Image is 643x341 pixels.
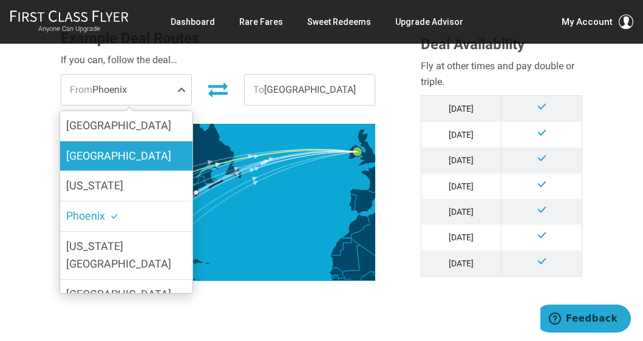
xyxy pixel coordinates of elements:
a: Upgrade Advisor [395,11,463,33]
path: Burkina Faso [359,272,378,286]
path: Portugal [349,194,357,211]
td: [DATE] [421,122,502,147]
td: [DATE] [421,174,502,199]
span: [US_STATE][GEOGRAPHIC_DATA] [66,240,171,270]
a: Sweet Redeems [307,11,371,33]
td: [DATE] [421,251,502,277]
img: First Class Flyer [10,10,129,22]
path: Spain [350,189,381,214]
span: Deal Availability [421,36,525,53]
button: My Account [562,15,633,29]
path: United Kingdom [354,129,377,166]
small: Anyone Can Upgrade [10,25,129,33]
button: Invert Route Direction [201,76,235,103]
span: Phoenix [61,75,191,105]
span: [GEOGRAPHIC_DATA] [66,288,171,300]
span: [GEOGRAPHIC_DATA] [66,149,171,162]
path: Mali [342,246,383,285]
span: Phoenix [66,209,105,222]
td: [DATE] [421,225,502,250]
div: If you can, follow the deal… [61,52,375,68]
span: [GEOGRAPHIC_DATA] [66,119,171,132]
path: Puerto Rico [206,263,210,264]
span: My Account [562,15,613,29]
path: Western Sahara [330,238,351,257]
path: Gambia [331,275,338,277]
a: Dashboard [171,11,215,33]
td: [DATE] [421,96,502,122]
span: [US_STATE] [66,179,123,192]
a: Rare Fares [239,11,283,33]
path: Senegal [329,268,344,279]
g: Dublin [352,147,370,157]
path: Morocco [340,215,370,238]
iframe: Opens a widget where you can find more information [540,305,631,335]
span: [GEOGRAPHIC_DATA] [245,75,375,105]
path: Algeria [351,211,403,262]
path: Dominican Republic [194,259,203,265]
span: To [253,84,264,95]
span: From [70,84,92,95]
td: [DATE] [421,199,502,225]
a: First Class FlyerAnyone Can Upgrade [10,10,129,34]
path: Mauritania [330,239,361,273]
div: Fly at other times and pay double or triple. [421,58,582,89]
path: Guinea-Bissau [332,278,339,282]
td: [DATE] [421,147,502,173]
